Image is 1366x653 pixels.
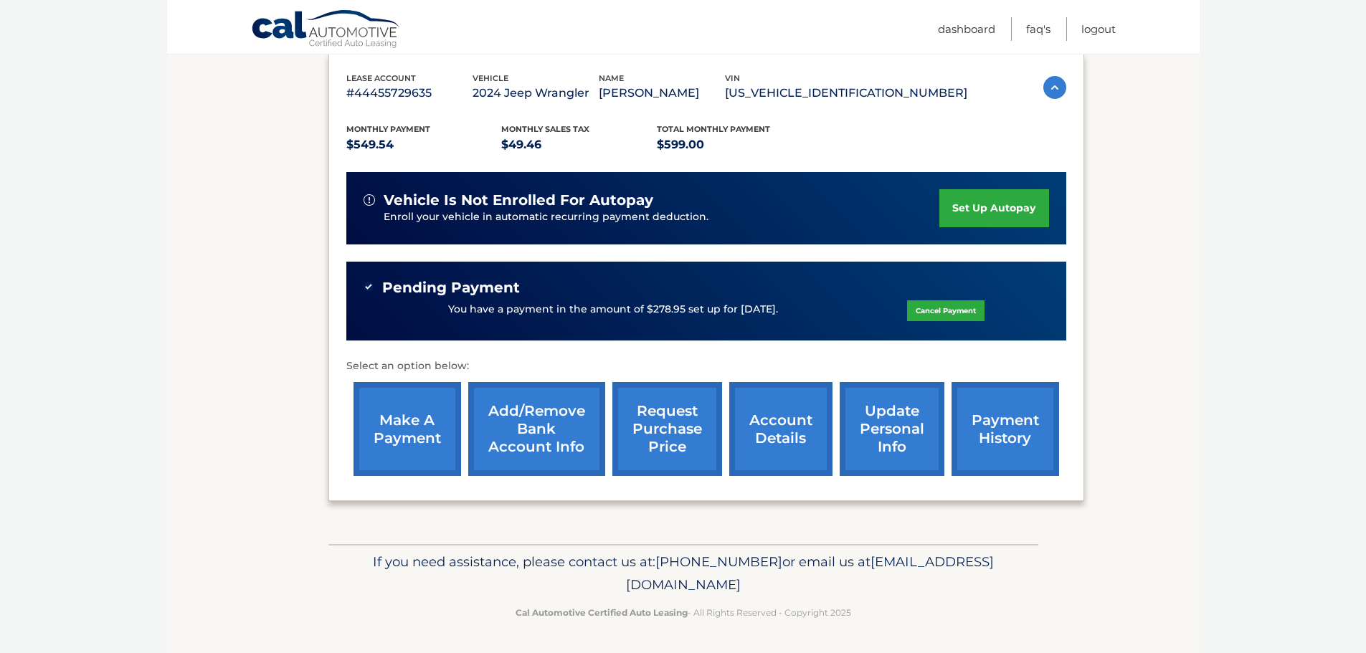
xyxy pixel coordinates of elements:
[729,382,833,476] a: account details
[468,382,605,476] a: Add/Remove bank account info
[473,83,599,103] p: 2024 Jeep Wrangler
[346,124,430,134] span: Monthly Payment
[346,358,1066,375] p: Select an option below:
[626,553,994,593] span: [EMAIL_ADDRESS][DOMAIN_NAME]
[840,382,944,476] a: update personal info
[364,282,374,292] img: check-green.svg
[346,135,502,155] p: $549.54
[612,382,722,476] a: request purchase price
[501,135,657,155] p: $49.46
[1081,17,1116,41] a: Logout
[346,73,416,83] span: lease account
[251,9,402,51] a: Cal Automotive
[939,189,1048,227] a: set up autopay
[338,605,1029,620] p: - All Rights Reserved - Copyright 2025
[657,124,770,134] span: Total Monthly Payment
[938,17,995,41] a: Dashboard
[516,607,688,618] strong: Cal Automotive Certified Auto Leasing
[725,83,967,103] p: [US_VEHICLE_IDENTIFICATION_NUMBER]
[384,191,653,209] span: vehicle is not enrolled for autopay
[1043,76,1066,99] img: accordion-active.svg
[657,135,812,155] p: $599.00
[599,73,624,83] span: name
[599,83,725,103] p: [PERSON_NAME]
[501,124,589,134] span: Monthly sales Tax
[473,73,508,83] span: vehicle
[382,279,520,297] span: Pending Payment
[364,194,375,206] img: alert-white.svg
[1026,17,1050,41] a: FAQ's
[384,209,940,225] p: Enroll your vehicle in automatic recurring payment deduction.
[725,73,740,83] span: vin
[448,302,778,318] p: You have a payment in the amount of $278.95 set up for [DATE].
[354,382,461,476] a: make a payment
[952,382,1059,476] a: payment history
[907,300,985,321] a: Cancel Payment
[338,550,1029,596] p: If you need assistance, please contact us at: or email us at
[655,553,782,570] span: [PHONE_NUMBER]
[346,83,473,103] p: #44455729635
